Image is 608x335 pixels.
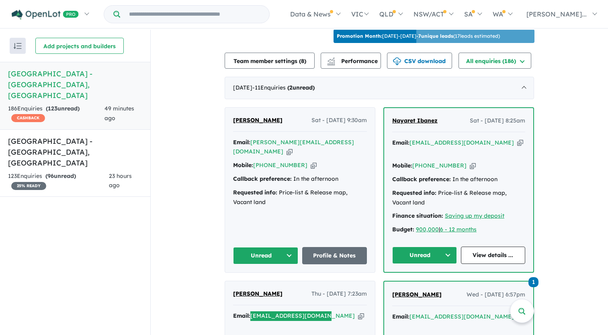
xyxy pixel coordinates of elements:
[392,212,443,219] strong: Finance situation:
[392,189,436,196] strong: Requested info:
[233,247,298,264] button: Unread
[328,57,378,65] span: Performance
[445,212,504,219] a: Saving up my deposit
[392,247,457,264] button: Unread
[287,84,315,91] strong: ( unread)
[253,161,307,169] a: [PHONE_NUMBER]
[392,226,414,233] strong: Budget:
[109,172,132,189] span: 23 hours ago
[387,53,452,69] button: CSV download
[392,176,451,183] strong: Callback preference:
[12,10,79,20] img: Openlot PRO Logo White
[233,139,250,146] strong: Email:
[412,162,467,169] a: [PHONE_NUMBER]
[416,226,439,233] a: 900,000
[8,136,142,168] h5: [GEOGRAPHIC_DATA] - [GEOGRAPHIC_DATA] , [GEOGRAPHIC_DATA]
[233,161,253,169] strong: Mobile:
[467,290,525,300] span: Wed - [DATE] 6:57pm
[46,105,80,112] strong: ( unread)
[225,53,315,69] button: Team member settings (8)
[470,116,525,126] span: Sat - [DATE] 8:25am
[409,139,514,146] a: [EMAIL_ADDRESS][DOMAIN_NAME]
[321,53,381,69] button: Performance
[48,105,57,112] span: 123
[392,117,438,124] span: Nayaret Ibanez
[392,188,525,208] div: Price-list & Release map, Vacant land
[418,33,453,39] b: 7 unique leads
[233,290,283,297] span: [PERSON_NAME]
[14,43,22,49] img: sort.svg
[392,291,442,298] span: [PERSON_NAME]
[302,247,367,264] a: Profile & Notes
[327,60,335,65] img: bar-chart.svg
[45,172,76,180] strong: ( unread)
[233,189,277,196] strong: Requested info:
[409,313,514,320] a: [EMAIL_ADDRESS][DOMAIN_NAME]
[328,57,335,62] img: line-chart.svg
[233,139,354,155] a: [PERSON_NAME][EMAIL_ADDRESS][DOMAIN_NAME]
[526,10,587,18] span: [PERSON_NAME]...
[392,175,525,184] div: In the afternoon
[233,116,283,124] span: [PERSON_NAME]
[517,139,523,147] button: Copy
[252,84,315,91] span: - 11 Enquir ies
[8,68,142,101] h5: [GEOGRAPHIC_DATA] - [GEOGRAPHIC_DATA] , [GEOGRAPHIC_DATA]
[233,312,250,319] strong: Email:
[233,175,292,182] strong: Callback preference:
[311,116,367,125] span: Sat - [DATE] 9:30am
[8,172,109,191] div: 123 Enquir ies
[440,226,477,233] a: 6 - 12 months
[301,57,304,65] span: 8
[233,116,283,125] a: [PERSON_NAME]
[459,53,531,69] button: All enquiries (186)
[528,276,538,287] a: 1
[392,313,409,320] strong: Email:
[392,162,412,169] strong: Mobile:
[289,84,293,91] span: 2
[337,33,500,40] p: [DATE] - [DATE] - ( 17 leads estimated)
[122,6,268,23] input: Try estate name, suburb, builder or developer
[461,247,526,264] a: View details ...
[392,225,525,235] div: |
[392,139,409,146] strong: Email:
[287,147,293,156] button: Copy
[8,104,104,123] div: 186 Enquir ies
[11,114,45,122] span: CASHBACK
[337,33,382,39] b: Promotion Month:
[250,312,355,319] a: [EMAIL_ADDRESS][DOMAIN_NAME]
[11,182,46,190] span: 25 % READY
[47,172,54,180] span: 96
[392,116,438,126] a: Nayaret Ibanez
[233,289,283,299] a: [PERSON_NAME]
[470,161,476,170] button: Copy
[104,105,134,122] span: 49 minutes ago
[225,77,534,99] div: [DATE]
[311,289,367,299] span: Thu - [DATE] 7:23am
[311,161,317,170] button: Copy
[233,188,367,207] div: Price-list & Release map, Vacant land
[35,38,124,54] button: Add projects and builders
[393,57,401,65] img: download icon
[233,174,367,184] div: In the afternoon
[358,312,364,320] button: Copy
[392,290,442,300] a: [PERSON_NAME]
